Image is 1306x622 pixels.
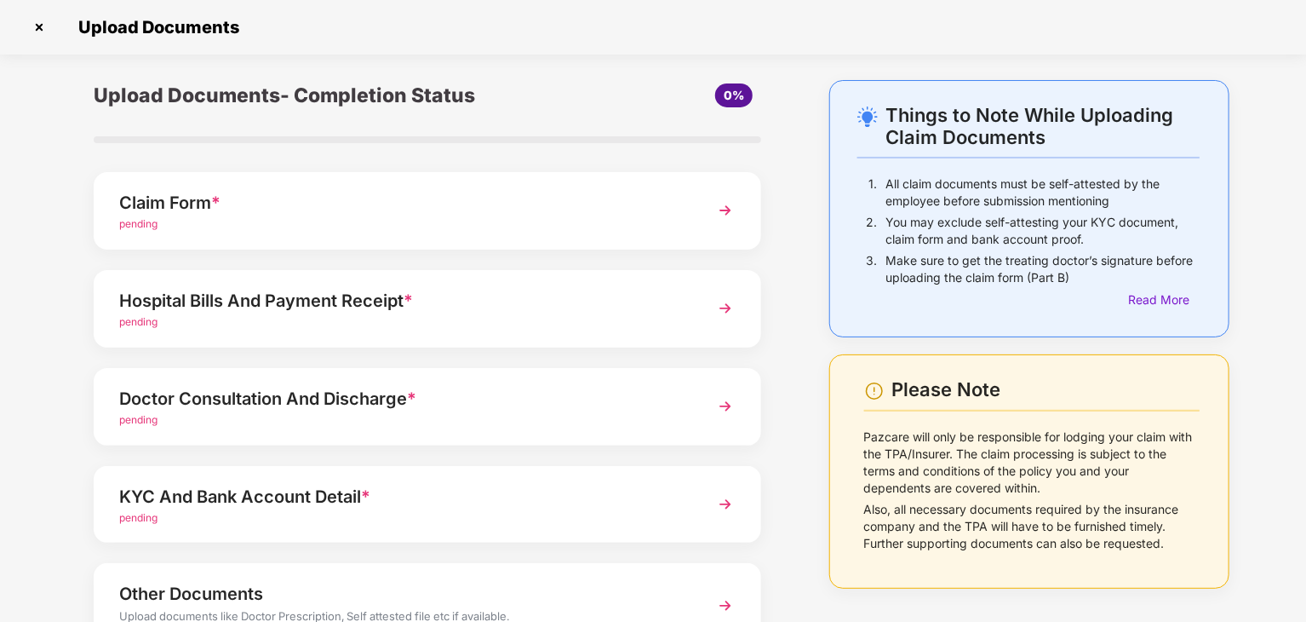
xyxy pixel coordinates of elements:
img: svg+xml;base64,PHN2ZyBpZD0iTmV4dCIgeG1sbnM9Imh0dHA6Ly93d3cudzMub3JnLzIwMDAvc3ZnIiB3aWR0aD0iMzYiIG... [710,391,741,422]
div: Other Documents [119,580,684,608]
div: Read More [1128,291,1200,309]
span: Upload Documents [61,17,248,37]
span: pending [119,511,158,524]
div: KYC And Bank Account Detail [119,483,684,510]
span: 0% [724,88,744,102]
p: All claim documents must be self-attested by the employee before submission mentioning [885,176,1200,210]
div: Please Note [892,378,1200,401]
div: Things to Note While Uploading Claim Documents [885,104,1200,148]
img: svg+xml;base64,PHN2ZyBpZD0iTmV4dCIgeG1sbnM9Imh0dHA6Ly93d3cudzMub3JnLzIwMDAvc3ZnIiB3aWR0aD0iMzYiIG... [710,590,741,621]
span: pending [119,413,158,426]
p: 3. [866,252,877,286]
img: svg+xml;base64,PHN2ZyB4bWxucz0iaHR0cDovL3d3dy53My5vcmcvMjAwMC9zdmciIHdpZHRoPSIyNC4wOTMiIGhlaWdodD... [857,107,878,127]
img: svg+xml;base64,PHN2ZyBpZD0iTmV4dCIgeG1sbnM9Imh0dHA6Ly93d3cudzMub3JnLzIwMDAvc3ZnIiB3aWR0aD0iMzYiIG... [710,293,741,324]
p: Also, all necessary documents required by the insurance company and the TPA will have to be furni... [864,501,1200,552]
img: svg+xml;base64,PHN2ZyBpZD0iTmV4dCIgeG1sbnM9Imh0dHA6Ly93d3cudzMub3JnLzIwMDAvc3ZnIiB3aWR0aD0iMzYiIG... [710,195,741,226]
p: 1. [868,176,877,210]
img: svg+xml;base64,PHN2ZyBpZD0iTmV4dCIgeG1sbnM9Imh0dHA6Ly93d3cudzMub3JnLzIwMDAvc3ZnIiB3aWR0aD0iMzYiIG... [710,489,741,520]
span: pending [119,217,158,230]
div: Claim Form [119,189,684,216]
p: 2. [866,214,877,248]
p: You may exclude self-attesting your KYC document, claim form and bank account proof. [885,214,1200,248]
p: Pazcare will only be responsible for lodging your claim with the TPA/Insurer. The claim processin... [864,429,1200,497]
div: Doctor Consultation And Discharge [119,385,684,412]
img: svg+xml;base64,PHN2ZyBpZD0iQ3Jvc3MtMzJ4MzIiIHhtbG5zPSJodHRwOi8vd3d3LnczLm9yZy8yMDAwL3N2ZyIgd2lkdG... [26,14,53,41]
div: Hospital Bills And Payment Receipt [119,287,684,314]
div: Upload Documents- Completion Status [94,80,538,111]
span: pending [119,315,158,328]
p: Make sure to get the treating doctor’s signature before uploading the claim form (Part B) [885,252,1200,286]
img: svg+xml;base64,PHN2ZyBpZD0iV2FybmluZ18tXzI0eDI0IiBkYXRhLW5hbWU9Ildhcm5pbmcgLSAyNHgyNCIgeG1sbnM9Im... [864,381,885,401]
